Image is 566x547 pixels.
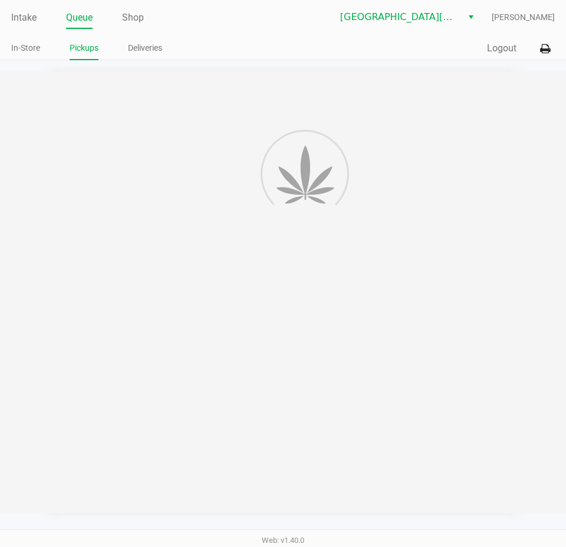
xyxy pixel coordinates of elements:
a: In-Store [11,41,40,55]
a: Intake [11,9,37,26]
a: Pickups [70,41,98,55]
a: Queue [66,9,93,26]
a: Shop [122,9,144,26]
button: Logout [487,41,516,55]
span: [PERSON_NAME] [492,11,555,24]
span: Web: v1.40.0 [262,536,304,545]
a: Deliveries [128,41,162,55]
span: [GEOGRAPHIC_DATA][PERSON_NAME] [340,10,455,24]
button: Select [462,6,479,28]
